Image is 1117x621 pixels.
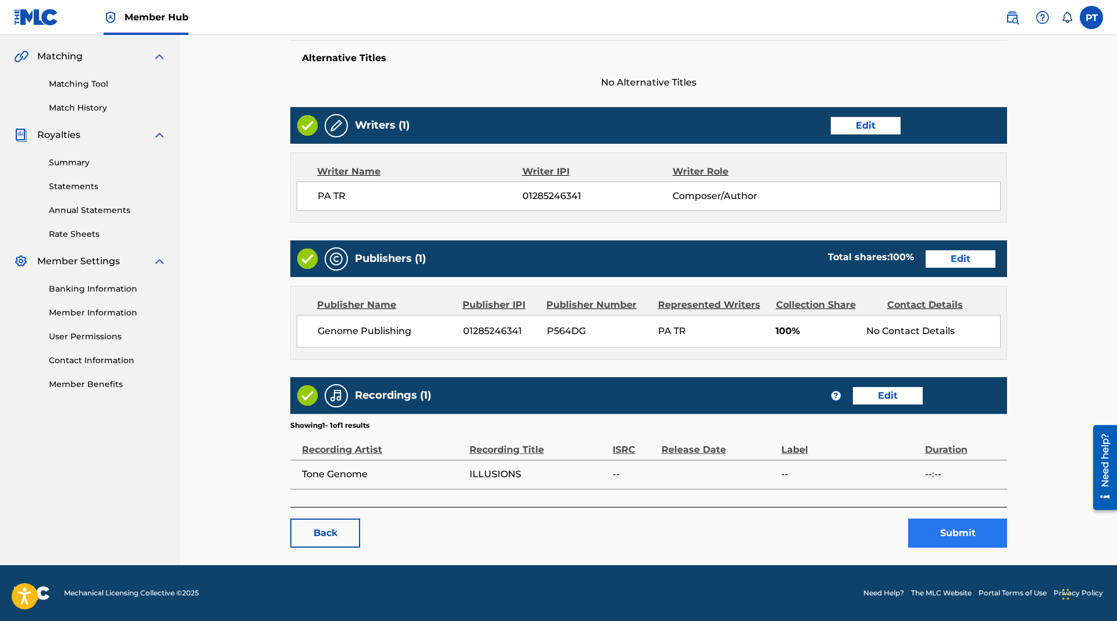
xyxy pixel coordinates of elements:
[297,115,318,136] img: Valid
[1059,565,1117,621] iframe: Chat Widget
[355,389,431,402] h5: Recordings (1)
[887,298,990,312] div: Contact Details
[1054,588,1103,598] a: Privacy Policy
[546,298,649,312] div: Publisher Number
[152,254,166,268] img: expand
[318,189,522,203] span: PA TR
[297,385,318,406] img: Valid
[863,588,904,598] a: Need Help?
[290,420,369,431] p: Showing 1 - 1 of 1 results
[979,588,1047,598] a: Portal Terms of Use
[317,165,522,179] div: Writer Name
[14,9,59,26] img: MLC Logo
[661,431,776,457] div: Release Date
[1080,6,1103,29] div: User Menu
[613,467,656,481] span: --
[776,298,878,312] div: Collection Share
[522,165,673,179] div: Writer IPI
[49,331,166,343] a: User Permissions
[37,254,120,268] span: Member Settings
[547,324,649,338] span: P564DG
[302,467,464,481] span: Tone Genome
[469,467,607,481] span: ILLUSIONS
[14,49,29,63] img: Matching
[317,298,454,312] div: Publisher Name
[1061,12,1073,23] div: Notifications
[1031,6,1054,29] div: Help
[781,431,919,457] div: Label
[14,254,28,268] img: Member Settings
[14,586,50,600] img: logo
[673,165,809,179] div: Writer Role
[831,117,901,134] a: Edit
[1062,577,1069,612] div: Drag
[926,250,995,268] a: Edit
[329,252,343,266] img: Publishers
[831,391,841,400] span: ?
[890,251,914,262] span: 100 %
[776,324,858,338] span: 100%
[49,102,166,114] a: Match History
[463,324,538,338] span: 01285246341
[658,325,686,336] span: PA TR
[673,189,809,203] span: Composer/Author
[329,119,343,133] img: Writers
[329,389,343,403] img: Recordings
[49,228,166,240] a: Rate Sheets
[781,467,919,481] span: --
[14,128,28,142] img: Royalties
[302,431,464,457] div: Recording Artist
[49,204,166,217] a: Annual Statements
[355,119,410,132] h5: Writers (1)
[104,10,118,24] img: Top Rightsholder
[49,378,166,391] a: Member Benefits
[463,298,538,312] div: Publisher IPI
[1005,10,1019,24] img: search
[49,307,166,319] a: Member Information
[124,10,188,24] span: Member Hub
[49,354,166,367] a: Contact Information
[925,431,1001,457] div: Duration
[866,324,1000,338] div: No Contact Details
[469,431,607,457] div: Recording Title
[828,250,914,264] div: Total shares:
[522,189,673,203] span: 01285246341
[290,519,360,548] a: Back
[908,519,1007,548] button: Submit
[613,431,656,457] div: ISRC
[297,249,318,269] img: Valid
[911,588,972,598] a: The MLC Website
[64,588,199,598] span: Mechanical Licensing Collective © 2025
[302,52,995,64] h5: Alternative Titles
[1001,6,1024,29] a: Public Search
[925,467,1001,481] span: --:--
[49,157,166,169] a: Summary
[152,128,166,142] img: expand
[37,49,83,63] span: Matching
[355,252,426,265] h5: Publishers (1)
[853,387,923,404] a: Edit
[1036,10,1050,24] img: help
[152,49,166,63] img: expand
[49,78,166,90] a: Matching Tool
[1084,419,1117,516] iframe: Resource Center
[318,324,454,338] span: Genome Publishing
[290,76,1007,90] span: No Alternative Titles
[49,283,166,295] a: Banking Information
[37,128,80,142] span: Royalties
[49,180,166,193] a: Statements
[658,298,767,312] div: Represented Writers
